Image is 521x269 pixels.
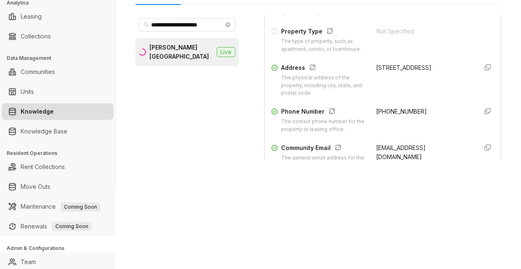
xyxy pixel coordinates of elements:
[2,218,114,235] li: Renewals
[376,144,426,160] span: [EMAIL_ADDRESS][DOMAIN_NAME]
[2,8,114,25] li: Leasing
[7,55,115,62] h3: Data Management
[217,47,235,57] span: Live
[2,64,114,80] li: Communities
[7,150,115,157] h3: Resident Operations
[21,159,65,175] a: Rent Collections
[225,22,230,27] span: close-circle
[21,218,92,235] a: RenewalsComing Soon
[2,159,114,175] li: Rent Collections
[2,123,114,140] li: Knowledge Base
[2,103,114,120] li: Knowledge
[149,43,213,61] div: [PERSON_NAME] [GEOGRAPHIC_DATA]
[52,222,92,231] span: Coming Soon
[2,28,114,45] li: Collections
[376,63,471,72] div: [STREET_ADDRESS]
[281,27,367,38] div: Property Type
[21,83,34,100] a: Units
[377,27,472,36] div: Not Specified
[2,198,114,215] li: Maintenance
[2,83,114,100] li: Units
[21,8,42,25] a: Leasing
[281,63,366,74] div: Address
[281,74,366,98] div: The physical address of the property, including city, state, and postal code.
[281,143,366,154] div: Community Email
[21,179,50,195] a: Move Outs
[281,107,366,118] div: Phone Number
[281,118,366,133] div: The contact phone number for the property or leasing office.
[2,179,114,195] li: Move Outs
[21,123,67,140] a: Knowledge Base
[21,64,55,80] a: Communities
[21,28,51,45] a: Collections
[61,202,100,212] span: Coming Soon
[7,245,115,252] h3: Admin & Configurations
[144,22,149,28] span: search
[376,108,427,115] span: [PHONE_NUMBER]
[281,38,367,53] div: The type of property, such as apartment, condo, or townhouse.
[21,103,54,120] a: Knowledge
[281,154,366,170] div: The general email address for the property or community inquiries.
